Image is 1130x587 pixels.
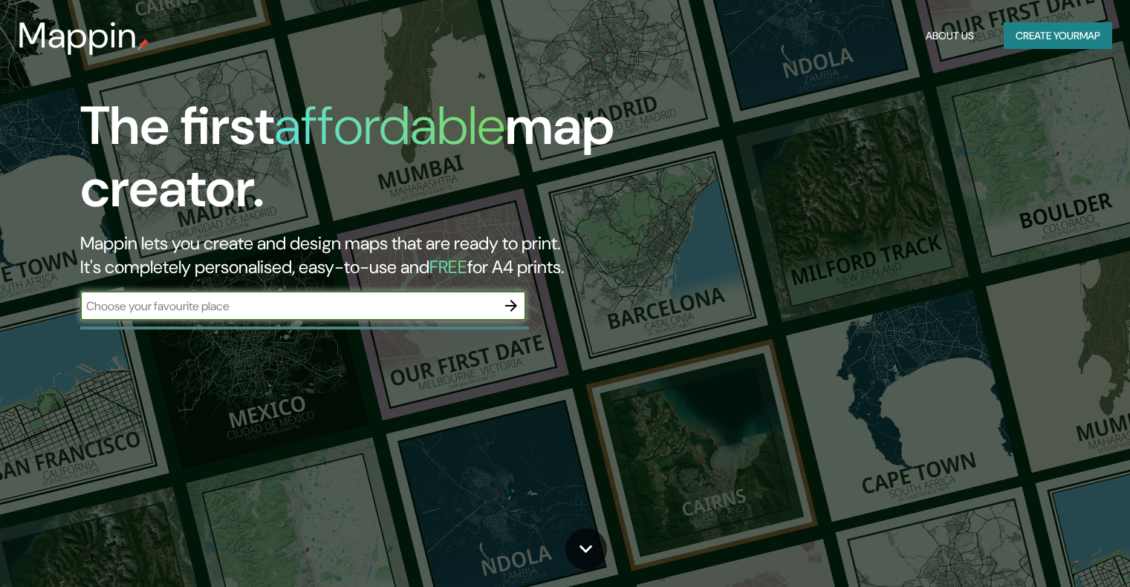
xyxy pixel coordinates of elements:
button: About Us [920,22,980,50]
h1: The first map creator. [80,95,646,232]
h3: Mappin [18,15,137,56]
h1: affordable [274,91,505,160]
img: mappin-pin [137,39,149,50]
button: Create yourmap [1004,22,1112,50]
input: Choose your favourite place [80,298,496,315]
h5: FREE [429,255,467,278]
h2: Mappin lets you create and design maps that are ready to print. It's completely personalised, eas... [80,232,646,279]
